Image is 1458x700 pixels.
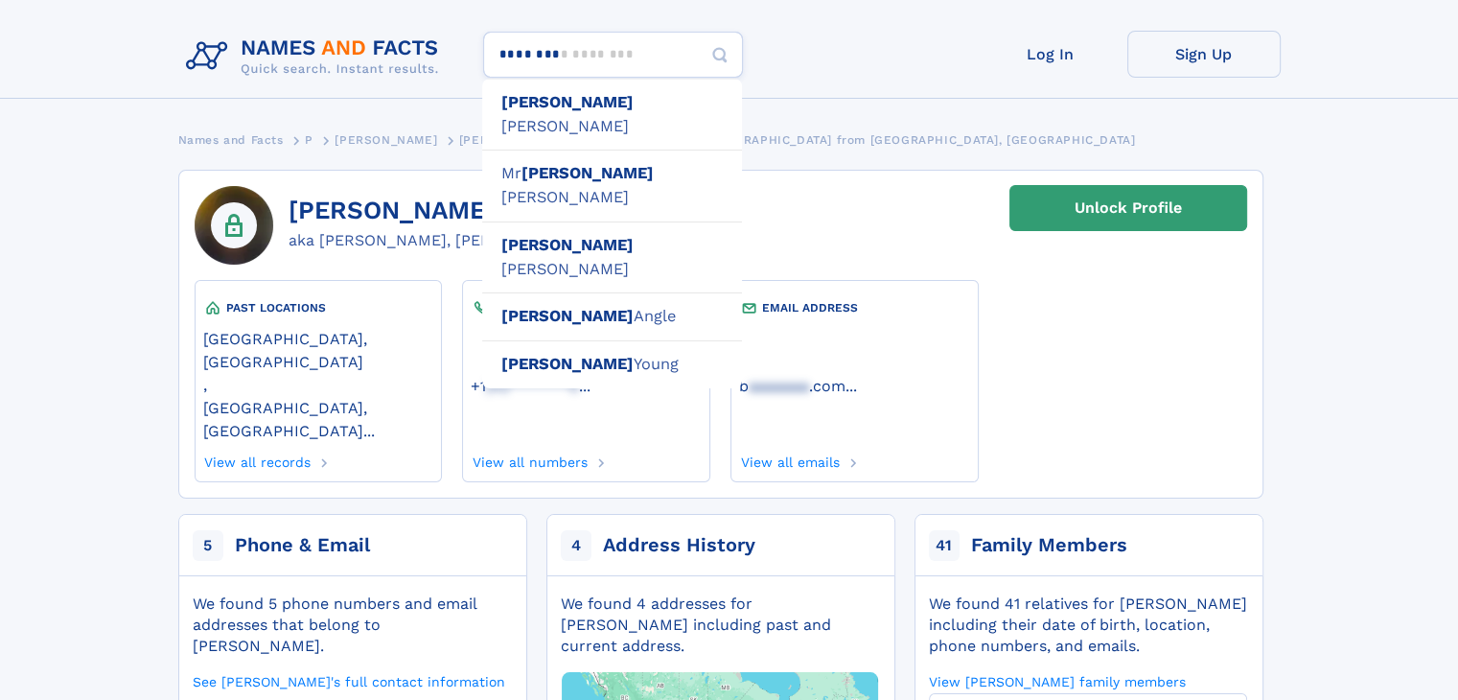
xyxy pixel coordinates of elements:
[561,530,591,561] span: 4
[583,133,1135,147] span: [PERSON_NAME], [DEMOGRAPHIC_DATA] from [GEOGRAPHIC_DATA], [GEOGRAPHIC_DATA]
[739,298,969,317] div: EMAIL ADDRESS
[178,31,454,82] img: Logo Names and Facts
[739,375,845,395] a: baaaaaaa.com
[929,672,1186,690] a: View [PERSON_NAME] family members
[501,93,634,111] b: [PERSON_NAME]
[521,164,654,182] b: [PERSON_NAME]
[289,197,727,225] h1: [PERSON_NAME], 26
[203,317,433,449] div: ,
[482,150,742,222] div: Mr [PERSON_NAME]
[203,449,312,470] a: View all records
[697,32,743,79] button: Search Button
[482,292,742,341] div: Angle
[471,298,701,317] div: PHONE NUMBER
[459,133,562,147] span: [PERSON_NAME]
[929,530,960,561] span: 41
[501,307,634,325] b: [PERSON_NAME]
[739,377,969,395] a: ...
[235,532,370,559] div: Phone & Email
[335,133,437,147] span: [PERSON_NAME]
[929,594,1247,657] div: We found 41 relatives for [PERSON_NAME] including their date of birth, location, phone numbers, a...
[603,532,755,559] div: Address History
[501,355,634,373] b: [PERSON_NAME]
[1127,31,1281,78] a: Sign Up
[193,594,511,657] div: We found 5 phone numbers and email addresses that belong to [PERSON_NAME].
[335,128,437,152] a: [PERSON_NAME]
[482,340,742,389] div: Young
[1075,186,1182,230] div: Unlock Profile
[305,128,313,152] a: P
[749,377,809,395] span: aaaaaaa
[178,128,284,152] a: Names and Facts
[459,128,562,152] a: [PERSON_NAME]
[483,32,743,78] input: search input
[289,229,727,252] div: aka [PERSON_NAME], [PERSON_NAME] [PERSON_NAME]...
[482,222,742,293] div: [PERSON_NAME]
[203,397,433,440] a: [GEOGRAPHIC_DATA], [GEOGRAPHIC_DATA]...
[471,449,588,470] a: View all numbers
[561,594,879,657] div: We found 4 addresses for [PERSON_NAME] including past and current address.
[501,236,634,254] b: [PERSON_NAME]
[482,79,742,151] div: [PERSON_NAME]
[971,532,1127,559] div: Family Members
[203,328,433,371] a: [GEOGRAPHIC_DATA], [GEOGRAPHIC_DATA]
[739,449,840,470] a: View all emails
[203,298,433,317] div: PAST LOCATIONS
[193,530,223,561] span: 5
[1009,185,1247,231] a: Unlock Profile
[305,133,313,147] span: P
[974,31,1127,78] a: Log In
